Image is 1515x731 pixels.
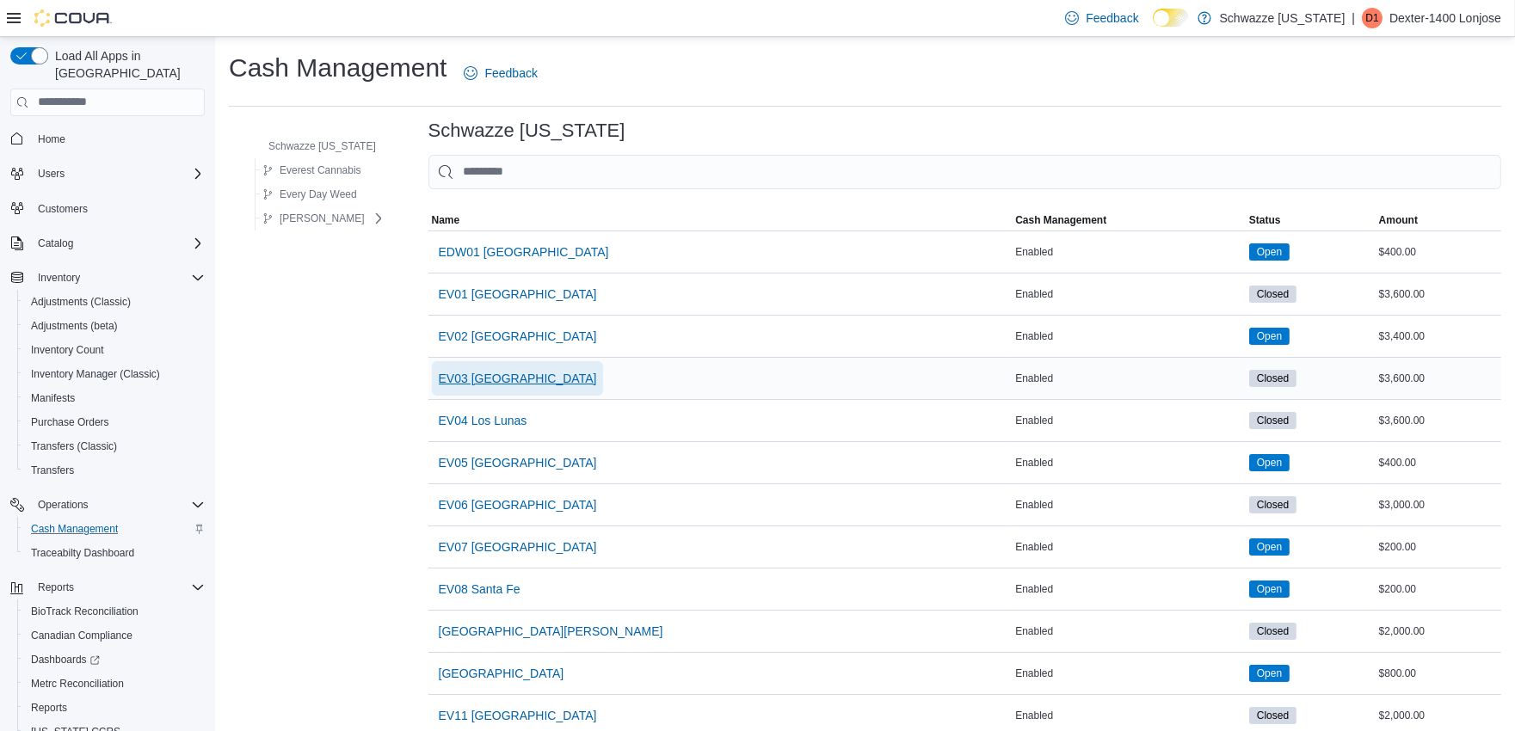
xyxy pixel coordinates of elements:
[432,614,670,648] button: [GEOGRAPHIC_DATA][PERSON_NAME]
[256,208,372,229] button: [PERSON_NAME]
[280,187,357,201] span: Every Day Weed
[1153,27,1154,28] span: Dark Mode
[1257,244,1282,260] span: Open
[24,601,205,622] span: BioTrack Reconciliation
[31,701,67,715] span: Reports
[24,388,205,408] span: Manifests
[24,519,205,539] span: Cash Management
[24,364,205,384] span: Inventory Manager (Classic)
[1246,210,1376,230] button: Status
[24,340,205,360] span: Inventory Count
[31,295,131,309] span: Adjustments (Classic)
[1379,213,1418,227] span: Amount
[1249,213,1281,227] span: Status
[1012,663,1246,684] div: Enabled
[17,338,212,362] button: Inventory Count
[428,120,625,141] h3: Schwazze [US_STATE]
[24,673,205,694] span: Metrc Reconciliation
[1012,242,1246,262] div: Enabled
[1012,368,1246,389] div: Enabled
[38,498,89,512] span: Operations
[31,629,132,642] span: Canadian Compliance
[3,196,212,221] button: Customers
[1249,412,1296,429] span: Closed
[439,707,597,724] span: EV11 [GEOGRAPHIC_DATA]
[31,494,95,515] button: Operations
[3,575,212,599] button: Reports
[1249,286,1296,303] span: Closed
[38,236,73,250] span: Catalog
[256,160,368,181] button: Everest Cannabis
[432,277,604,311] button: EV01 [GEOGRAPHIC_DATA]
[24,316,205,336] span: Adjustments (beta)
[17,434,212,458] button: Transfers (Classic)
[3,266,212,290] button: Inventory
[3,231,212,255] button: Catalog
[1376,326,1501,347] div: $3,400.00
[1362,8,1383,28] div: Dexter-1400 Lonjose
[439,370,597,387] span: EV03 [GEOGRAPHIC_DATA]
[432,445,604,480] button: EV05 [GEOGRAPHIC_DATA]
[24,436,205,457] span: Transfers (Classic)
[1012,494,1246,515] div: Enabled
[24,460,205,481] span: Transfers
[38,580,74,594] span: Reports
[1376,452,1501,473] div: $400.00
[31,391,75,405] span: Manifests
[428,155,1501,189] input: This is a search bar. As you type, the results lower in the page will automatically filter.
[31,128,205,150] span: Home
[17,410,212,434] button: Purchase Orders
[24,673,131,694] a: Metrc Reconciliation
[457,56,544,90] a: Feedback
[24,649,107,670] a: Dashboards
[1352,8,1355,28] p: |
[1249,454,1290,471] span: Open
[1012,621,1246,642] div: Enabled
[1249,370,1296,387] span: Closed
[31,367,160,381] span: Inventory Manager (Classic)
[17,458,212,482] button: Transfers
[3,162,212,186] button: Users
[432,213,460,227] span: Name
[17,541,212,565] button: Traceabilty Dashboard
[1012,410,1246,431] div: Enabled
[24,460,81,481] a: Transfers
[1058,1,1145,35] a: Feedback
[31,198,205,219] span: Customers
[1249,538,1290,556] span: Open
[432,403,534,438] button: EV04 Los Lunas
[1376,705,1501,726] div: $2,000.00
[244,136,383,157] button: Schwazze [US_STATE]
[31,163,71,184] button: Users
[17,386,212,410] button: Manifests
[432,235,616,269] button: EDW01 [GEOGRAPHIC_DATA]
[31,267,87,288] button: Inventory
[31,343,104,357] span: Inventory Count
[1249,580,1290,598] span: Open
[432,656,571,691] button: [GEOGRAPHIC_DATA]
[1376,210,1501,230] button: Amount
[17,517,212,541] button: Cash Management
[1012,705,1246,726] div: Enabled
[1086,9,1138,27] span: Feedback
[1376,494,1501,515] div: $3,000.00
[17,672,212,696] button: Metrc Reconciliation
[439,454,597,471] span: EV05 [GEOGRAPHIC_DATA]
[24,543,205,563] span: Traceabilty Dashboard
[439,286,597,303] span: EV01 [GEOGRAPHIC_DATA]
[24,697,205,718] span: Reports
[24,388,82,408] a: Manifests
[24,625,139,646] a: Canadian Compliance
[432,572,527,606] button: EV08 Santa Fe
[38,202,88,216] span: Customers
[31,129,72,150] a: Home
[1257,539,1282,555] span: Open
[31,233,205,254] span: Catalog
[1257,329,1282,344] span: Open
[31,577,81,598] button: Reports
[1376,284,1501,304] div: $3,600.00
[34,9,112,27] img: Cova
[1376,368,1501,389] div: $3,600.00
[1249,328,1290,345] span: Open
[31,319,118,333] span: Adjustments (beta)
